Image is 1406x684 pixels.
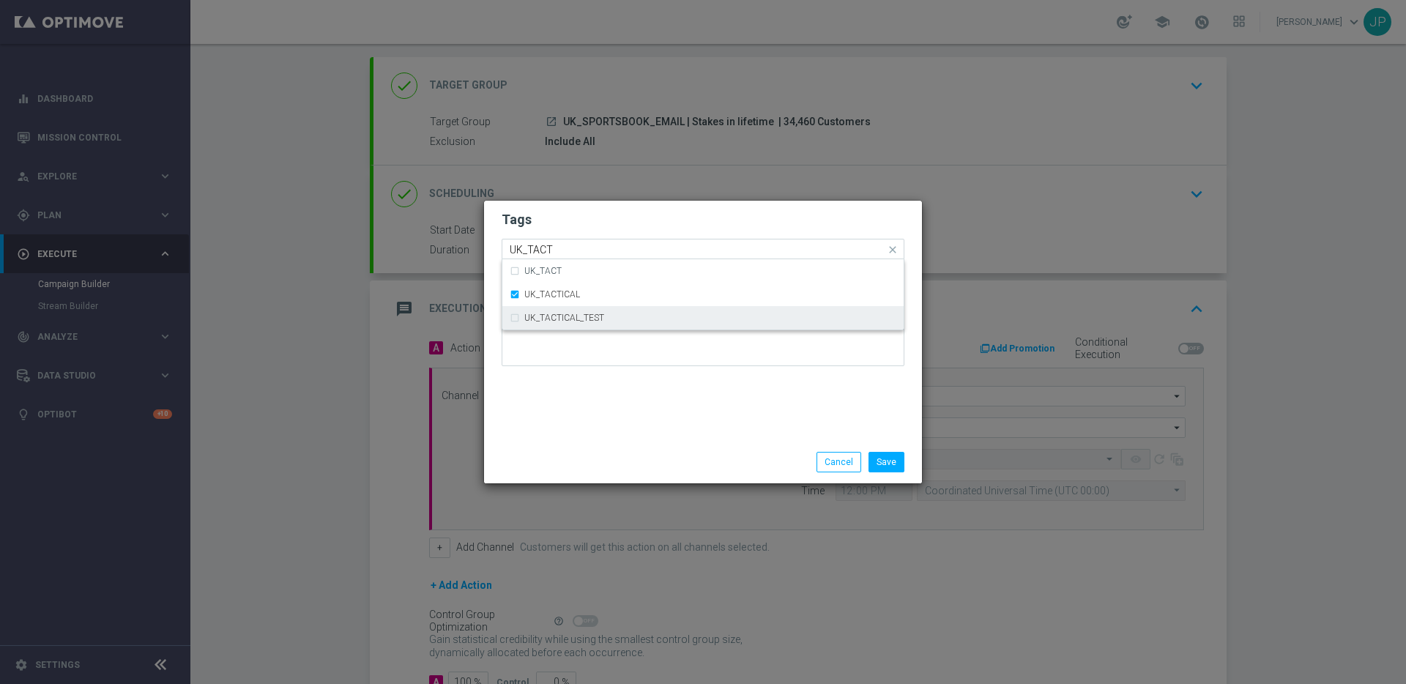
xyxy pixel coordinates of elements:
[817,452,861,472] button: Cancel
[510,259,896,283] div: UK_TACT
[524,267,562,275] label: UK_TACT
[868,452,904,472] button: Save
[510,283,896,306] div: UK_TACTICAL
[502,239,904,259] ng-select: UK_TACTICAL
[524,290,580,299] label: UK_TACTICAL
[510,306,896,330] div: UK_TACTICAL_TEST
[502,211,904,228] h2: Tags
[502,259,904,330] ng-dropdown-panel: Options list
[524,313,604,322] label: UK_TACTICAL_TEST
